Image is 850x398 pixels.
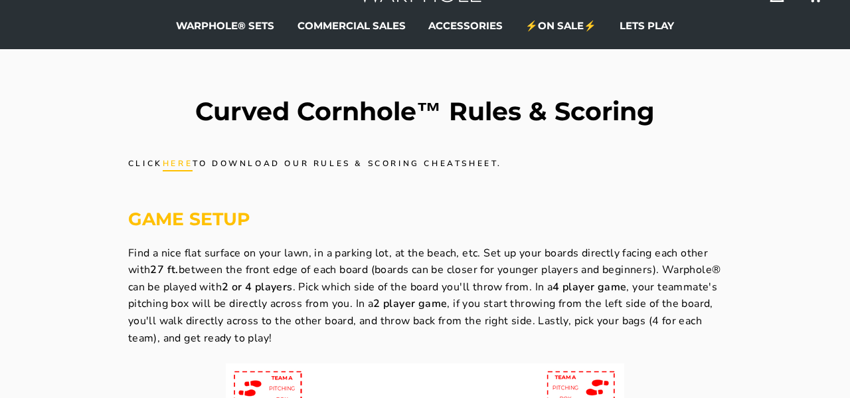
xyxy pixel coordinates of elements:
[128,208,250,230] strong: GAME SETUP
[288,16,416,36] a: COMMERCIAL SALES
[128,245,722,348] p: Find a nice flat surface on your lawn, in a parking lot, at the beach, etc. Set up your boards di...
[373,296,447,311] strong: 2 player game
[610,16,684,36] a: LETS PLAY
[515,16,606,36] a: ⚡ON SALE⚡
[27,16,823,36] ul: Primary
[418,16,513,36] a: ACCESSORIES
[166,16,284,36] a: WARPHOLE® SETS
[163,157,193,171] a: here
[150,262,178,277] strong: 27 ft.
[128,158,502,169] span: Click to download our rules & scoring cheatsheet.
[128,99,722,124] h1: Curved Cornhole™ Rules & Scoring
[222,280,293,294] strong: 2 or 4 players
[552,280,626,294] strong: 4 player game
